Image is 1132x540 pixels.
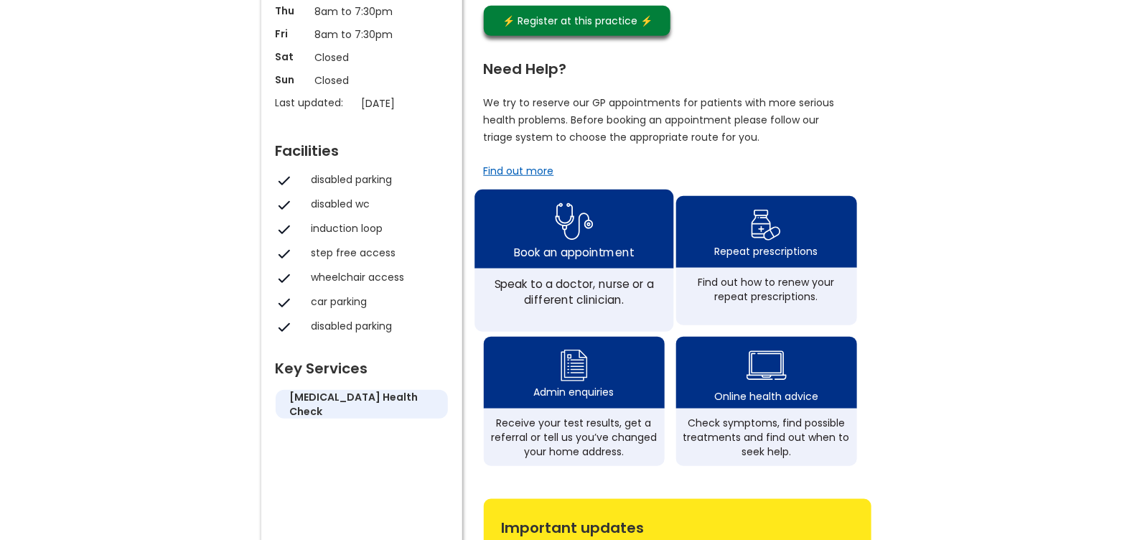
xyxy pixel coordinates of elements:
[312,246,441,260] div: step free access
[276,73,308,87] p: Sun
[315,27,408,42] p: 8am to 7:30pm
[276,96,355,110] p: Last updated:
[683,275,850,304] div: Find out how to renew your repeat prescriptions.
[714,389,818,404] div: Online health advice
[484,337,665,466] a: admin enquiry iconAdmin enquiriesReceive your test results, get a referral or tell us you’ve chan...
[534,385,614,399] div: Admin enquiries
[558,346,590,385] img: admin enquiry icon
[312,221,441,236] div: induction loop
[495,13,660,29] div: ⚡️ Register at this practice ⚡️
[276,136,448,158] div: Facilities
[474,190,673,332] a: book appointment icon Book an appointmentSpeak to a doctor, nurse or a different clinician.
[290,390,434,419] h5: [MEDICAL_DATA] health check
[502,513,853,535] div: Important updates
[514,244,634,260] div: Book an appointment
[276,4,308,18] p: Thu
[315,4,408,19] p: 8am to 7:30pm
[312,319,441,333] div: disabled parking
[683,416,850,459] div: Check symptoms, find possible treatments and find out when to seek help.
[751,206,782,244] img: repeat prescription icon
[482,276,665,308] div: Speak to a doctor, nurse or a different clinician.
[362,96,455,111] p: [DATE]
[484,94,836,146] p: We try to reserve our GP appointments for patients with more serious health problems. Before book...
[676,337,857,466] a: health advice iconOnline health adviceCheck symptoms, find possible treatments and find out when ...
[312,294,441,309] div: car parking
[747,342,787,389] img: health advice icon
[312,197,441,211] div: disabled wc
[484,55,857,76] div: Need Help?
[315,50,408,65] p: Closed
[484,6,670,36] a: ⚡️ Register at this practice ⚡️
[491,416,658,459] div: Receive your test results, get a referral or tell us you’ve changed your home address.
[312,270,441,284] div: wheelchair access
[276,354,448,376] div: Key Services
[312,172,441,187] div: disabled parking
[676,196,857,325] a: repeat prescription iconRepeat prescriptionsFind out how to renew your repeat prescriptions.
[276,50,308,64] p: Sat
[276,27,308,41] p: Fri
[484,164,554,178] a: Find out more
[555,198,593,245] img: book appointment icon
[315,73,408,88] p: Closed
[715,244,818,259] div: Repeat prescriptions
